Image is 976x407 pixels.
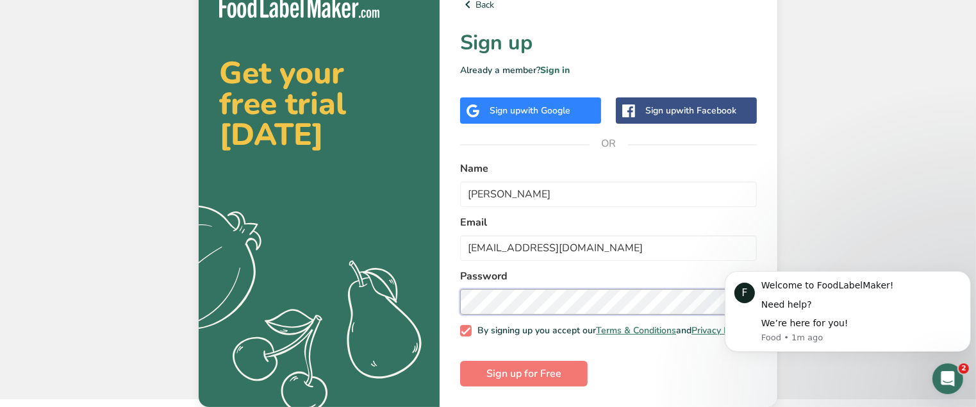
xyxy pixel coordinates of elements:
h2: Get your free trial [DATE] [219,58,419,150]
span: with Facebook [676,104,736,117]
span: Sign up for Free [486,366,561,381]
label: Name [460,161,757,176]
label: Email [460,215,757,230]
button: Sign up for Free [460,361,588,386]
iframe: Intercom notifications message [720,252,976,372]
h1: Sign up [460,28,757,58]
iframe: Intercom live chat [932,363,963,394]
span: with Google [520,104,570,117]
div: Sign up [490,104,570,117]
input: email@example.com [460,235,757,261]
div: Sign up [645,104,736,117]
a: Terms & Conditions [596,324,676,336]
a: Sign in [540,64,570,76]
a: Privacy Policy [691,324,748,336]
span: By signing up you accept our and [472,325,749,336]
label: Password [460,269,757,284]
span: 2 [959,363,969,374]
span: OR [590,124,628,163]
input: John Doe [460,181,757,207]
p: Already a member? [460,63,757,77]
